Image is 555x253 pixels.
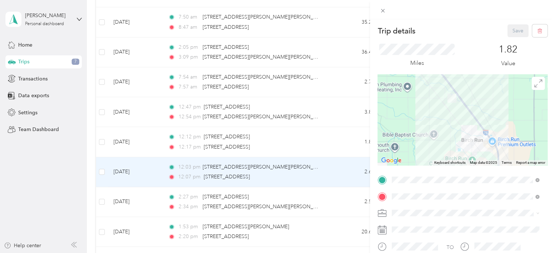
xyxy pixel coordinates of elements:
span: Map data ©2025 [470,161,497,165]
iframe: Everlance-gr Chat Button Frame [514,212,555,253]
p: Miles [410,59,424,68]
p: Trip details [378,26,415,36]
p: Value [501,59,515,68]
a: Terms (opens in new tab) [502,161,512,165]
img: Google [379,156,403,165]
button: Keyboard shortcuts [434,160,466,165]
a: Report a map error [516,161,545,165]
a: Open this area in Google Maps (opens a new window) [379,156,403,165]
div: TO [447,244,454,251]
p: 1.82 [499,44,518,55]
